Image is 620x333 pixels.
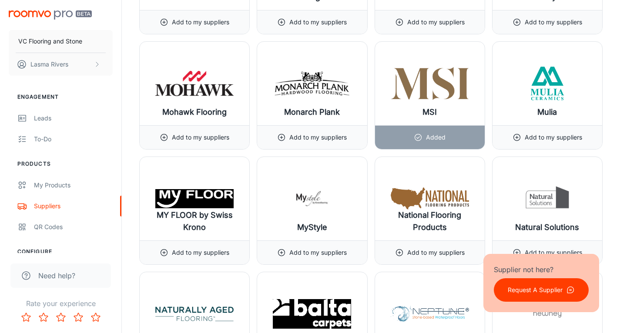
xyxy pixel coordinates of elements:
[34,201,113,211] div: Suppliers
[9,53,113,76] button: Lasma Rivers
[172,17,229,27] p: Add to my suppliers
[289,133,347,142] p: Add to my suppliers
[155,66,234,101] img: Mohawk Flooring
[289,17,347,27] p: Add to my suppliers
[391,296,469,331] img: Neptune Flooring
[525,17,582,27] p: Add to my suppliers
[155,296,234,331] img: Naturally Aged Flooring
[508,296,586,331] img: Newhey Carpets
[494,278,589,302] button: Request A Supplier
[34,113,113,123] div: Leads
[52,309,70,326] button: Rate 3 star
[422,106,437,118] h6: MSI
[407,17,465,27] p: Add to my suppliers
[34,134,113,144] div: To-do
[147,209,242,233] h6: MY FLOOR by Swiss Krono
[515,221,579,233] h6: Natural Solutions
[426,133,446,142] p: Added
[273,181,351,216] img: MyStyle
[525,133,582,142] p: Add to my suppliers
[284,106,340,118] h6: Monarch Plank
[525,248,582,257] p: Add to my suppliers
[382,209,478,233] h6: National Flooring Products
[155,181,234,216] img: MY FLOOR by Swiss Krono
[537,106,557,118] h6: Mulia
[273,66,351,101] img: Monarch Plank
[297,221,327,233] h6: MyStyle
[7,298,114,309] p: Rate your experience
[34,222,113,232] div: QR Codes
[407,248,465,257] p: Add to my suppliers
[18,37,82,46] p: VC Flooring and Stone
[87,309,104,326] button: Rate 5 star
[34,180,113,190] div: My Products
[38,270,75,281] span: Need help?
[9,30,113,53] button: VC Flooring and Stone
[391,181,469,216] img: National Flooring Products
[17,309,35,326] button: Rate 1 star
[391,66,469,101] img: MSI
[35,309,52,326] button: Rate 2 star
[289,248,347,257] p: Add to my suppliers
[172,133,229,142] p: Add to my suppliers
[162,106,227,118] h6: Mohawk Flooring
[70,309,87,326] button: Rate 4 star
[508,66,586,101] img: Mulia
[273,296,351,331] img: Nature Carpet
[508,181,586,216] img: Natural Solutions
[9,10,92,20] img: Roomvo PRO Beta
[508,285,563,295] p: Request A Supplier
[30,60,68,69] p: Lasma Rivers
[172,248,229,257] p: Add to my suppliers
[494,264,589,275] p: Supplier not here?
